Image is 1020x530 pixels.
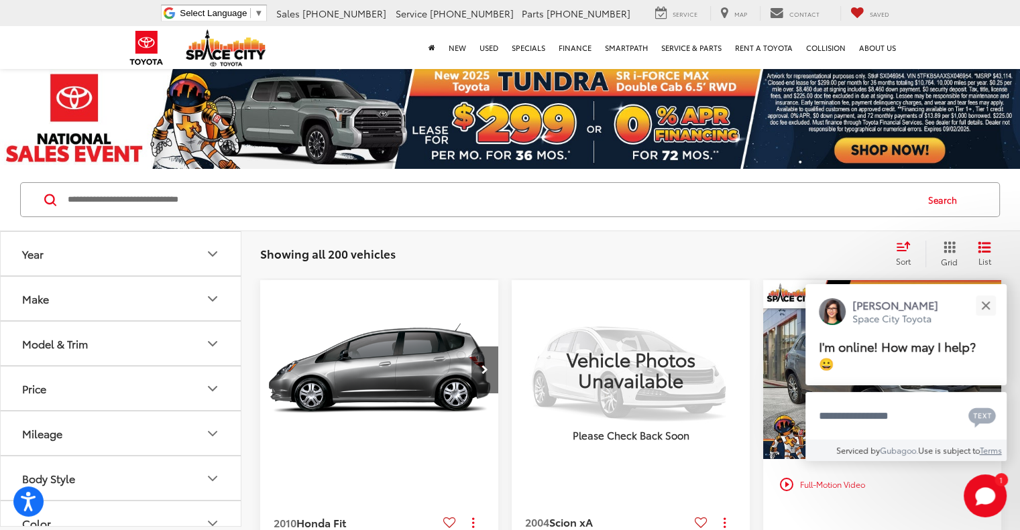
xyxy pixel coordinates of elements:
[964,474,1007,517] button: Toggle Chat Window
[186,29,266,66] img: Space City Toyota
[549,514,593,529] span: Scion xA
[274,515,296,530] span: 2010
[836,444,880,456] span: Serviced by
[525,515,689,529] a: 2004Scion xA
[964,474,1007,517] svg: Start Chat
[896,255,911,267] span: Sort
[918,444,980,456] span: Use is subject to
[762,280,1003,459] div: 2018 Mitsubishi Outlander Sport 2.0 ES 0
[205,291,221,307] div: Make
[840,6,899,21] a: My Saved Vehicles
[473,26,505,69] a: Used
[1,277,242,320] button: MakeMake
[430,7,514,20] span: [PHONE_NUMBER]
[728,26,799,69] a: Rent a Toyota
[254,8,263,18] span: ▼
[968,406,996,427] svg: Text
[805,284,1007,461] div: Close[PERSON_NAME]Space City ToyotaI'm online! How may I help? 😀Type your messageChat with SMSSen...
[396,7,427,20] span: Service
[22,517,51,529] div: Color
[205,246,221,262] div: Year
[880,444,918,456] a: Gubagoo.
[525,514,549,529] span: 2004
[889,241,925,267] button: Select sort value
[1,322,242,365] button: Model & TrimModel & Trim
[805,392,1007,440] textarea: Type your message
[274,515,438,530] a: 2010Honda Fit
[968,241,1001,267] button: List View
[180,8,263,18] a: Select Language​
[1,232,242,275] button: YearYear
[1,411,242,455] button: MileageMileage
[673,9,697,18] span: Service
[852,26,903,69] a: About Us
[655,26,728,69] a: Service & Parts
[762,280,1003,459] a: 2018 Mitsubishi Outlander Sport 2.0 ES 4x22018 Mitsubishi Outlander Sport 2.0 ES 4x22018 Mitsubis...
[734,9,747,18] span: Map
[1,367,242,410] button: PricePrice
[512,280,750,458] img: Vehicle Photos Unavailable Please Check Back Soon
[22,472,75,484] div: Body Style
[999,476,1003,482] span: 1
[472,517,474,528] span: dropdown dots
[915,183,976,216] button: Search
[552,26,598,69] a: Finance
[442,26,473,69] a: New
[819,338,976,372] span: I'm online! How may I help? 😀
[852,297,938,312] p: [PERSON_NAME]
[22,337,88,350] div: Model & Trim
[260,280,500,459] div: 2010 Honda Fit Base 0
[22,382,46,395] div: Price
[724,517,726,528] span: dropdown dots
[870,9,889,18] span: Saved
[22,427,62,440] div: Mileage
[180,8,247,18] span: Select Language
[296,515,346,530] span: Honda Fit
[762,280,1003,460] img: 2018 Mitsubishi Outlander Sport 2.0 ES 4x2
[260,245,396,261] span: Showing all 200 vehicles
[205,381,221,397] div: Price
[260,280,500,459] a: 2010 Honda Fit Base FWD2010 Honda Fit Base FWD2010 Honda Fit Base FWD2010 Honda Fit Base FWD
[22,292,49,305] div: Make
[422,26,442,69] a: Home
[598,26,655,69] a: SmartPath
[1,456,242,500] button: Body StyleBody Style
[522,7,544,20] span: Parts
[941,256,958,267] span: Grid
[971,291,1000,320] button: Close
[789,9,819,18] span: Contact
[276,7,300,20] span: Sales
[980,444,1002,456] a: Terms
[512,280,750,458] a: VIEW_DETAILS
[471,346,498,393] button: Next image
[66,184,915,216] input: Search by Make, Model, or Keyword
[760,6,830,21] a: Contact
[964,401,1000,431] button: Chat with SMS
[22,247,44,260] div: Year
[645,6,707,21] a: Service
[260,280,500,460] img: 2010 Honda Fit Base FWD
[852,312,938,325] p: Space City Toyota
[710,6,757,21] a: Map
[978,255,991,267] span: List
[205,470,221,486] div: Body Style
[121,26,172,70] img: Toyota
[205,336,221,352] div: Model & Trim
[302,7,386,20] span: [PHONE_NUMBER]
[505,26,552,69] a: Specials
[250,8,251,18] span: ​
[799,26,852,69] a: Collision
[925,241,968,267] button: Grid View
[547,7,630,20] span: [PHONE_NUMBER]
[205,425,221,442] div: Mileage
